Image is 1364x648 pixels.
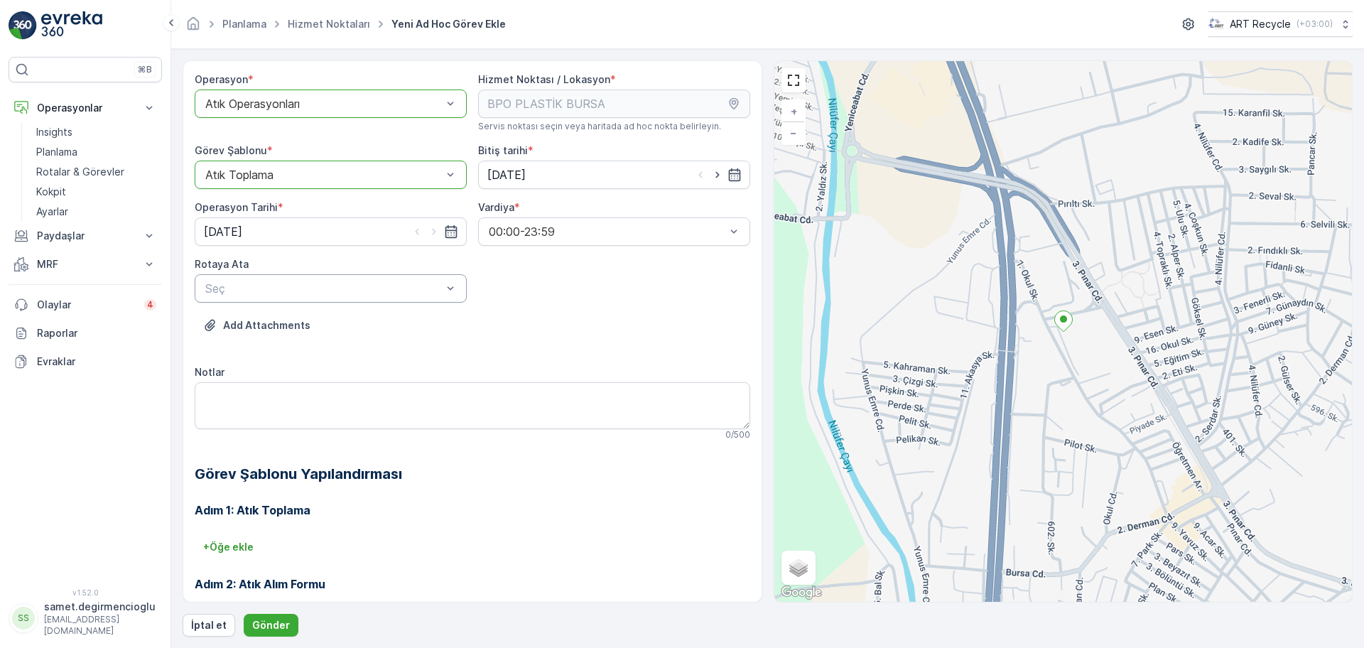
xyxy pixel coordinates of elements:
[778,583,825,602] a: Bu bölgeyi Google Haritalar'da açın (yeni pencerede açılır)
[195,314,319,337] button: Dosya Yükle
[191,618,227,632] p: İptal et
[9,11,37,40] img: logo
[36,205,68,219] p: Ayarlar
[36,125,72,139] p: Insights
[31,182,162,202] a: Kokpit
[223,318,310,333] p: Add Attachments
[205,280,442,297] p: Seç
[778,583,825,602] img: Google
[12,607,35,630] div: SS
[31,122,162,142] a: Insights
[195,217,467,246] input: dd/mm/yyyy
[36,165,124,179] p: Rotalar & Görevler
[478,201,514,213] label: Vardiya
[783,122,804,144] a: Uzaklaştır
[222,18,266,30] a: Planlama
[1208,11,1353,37] button: ART Recycle(+03:00)
[1208,16,1224,32] img: image_23.png
[36,185,66,199] p: Kokpit
[195,536,262,558] button: +Öğe ekle
[195,502,750,519] h3: Adım 1: Atık Toplama
[783,70,804,91] a: View Fullscreen
[147,299,153,310] p: 4
[478,90,750,118] input: BPO PLASTİK BURSA
[9,250,162,279] button: MRF
[478,144,528,156] label: Bitiş tarihi
[203,540,254,554] p: + Öğe ekle
[37,229,134,243] p: Paydaşlar
[9,588,162,597] span: v 1.52.0
[389,17,509,31] span: Yeni Ad Hoc Görev Ekle
[9,291,162,319] a: Olaylar4
[288,18,370,30] a: Hizmet Noktaları
[244,614,298,637] button: Gönder
[31,142,162,162] a: Planlama
[9,94,162,122] button: Operasyonlar
[1230,17,1291,31] p: ART Recycle
[478,73,610,85] label: Hizmet Noktası / Lokasyon
[195,463,750,485] h2: Görev Şablonu Yapılandırması
[44,614,156,637] p: [EMAIL_ADDRESS][DOMAIN_NAME]
[41,11,102,40] img: logo_light-DOdMpM7g.png
[783,552,814,583] a: Layers
[790,126,797,139] span: −
[185,21,201,33] a: Ana Sayfa
[37,355,156,369] p: Evraklar
[195,258,249,270] label: Rotaya Ata
[183,614,235,637] button: İptal et
[195,366,224,378] label: Notlar
[1297,18,1333,30] p: ( +03:00 )
[37,298,136,312] p: Olaylar
[37,257,134,271] p: MRF
[783,101,804,122] a: Yakınlaştır
[478,161,750,189] input: dd/mm/yyyy
[31,162,162,182] a: Rotalar & Görevler
[138,64,152,75] p: ⌘B
[9,319,162,347] a: Raporlar
[37,326,156,340] p: Raporlar
[195,201,278,213] label: Operasyon Tarihi
[37,101,134,115] p: Operasyonlar
[9,222,162,250] button: Paydaşlar
[195,144,267,156] label: Görev Şablonu
[9,347,162,376] a: Evraklar
[725,429,750,441] p: 0 / 500
[195,73,248,85] label: Operasyon
[44,600,156,614] p: samet.degirmencioglu
[9,600,162,637] button: SSsamet.degirmencioglu[EMAIL_ADDRESS][DOMAIN_NAME]
[31,202,162,222] a: Ayarlar
[195,576,750,593] h3: Adım 2: Atık Alım Formu
[791,105,797,117] span: +
[252,618,290,632] p: Gönder
[478,121,721,132] span: Servis noktası seçin veya haritada ad hoc nokta belirleyin.
[36,145,77,159] p: Planlama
